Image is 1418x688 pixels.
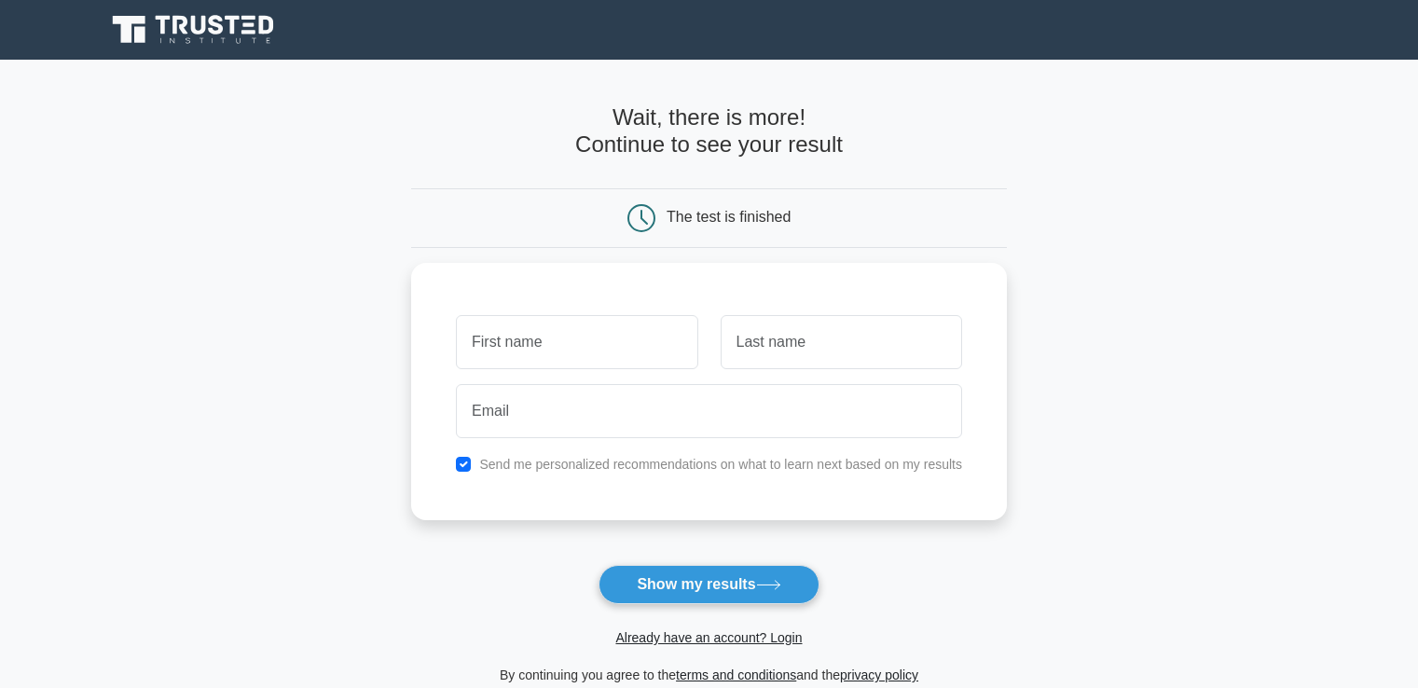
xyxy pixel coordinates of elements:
[456,315,697,369] input: First name
[721,315,962,369] input: Last name
[615,630,802,645] a: Already have an account? Login
[840,667,918,682] a: privacy policy
[676,667,796,682] a: terms and conditions
[456,384,962,438] input: Email
[599,565,819,604] button: Show my results
[400,664,1018,686] div: By continuing you agree to the and the
[479,457,962,472] label: Send me personalized recommendations on what to learn next based on my results
[411,104,1007,158] h4: Wait, there is more! Continue to see your result
[667,209,791,225] div: The test is finished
